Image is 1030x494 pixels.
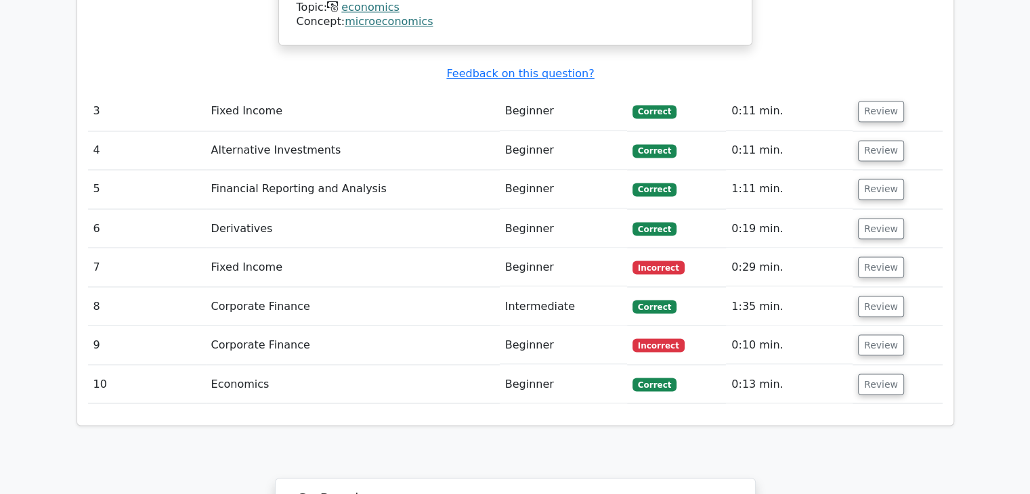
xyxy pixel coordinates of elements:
[632,183,677,196] span: Correct
[88,131,206,170] td: 4
[206,365,500,403] td: Economics
[858,218,904,239] button: Review
[446,67,594,80] a: Feedback on this question?
[297,15,734,29] div: Concept:
[858,374,904,395] button: Review
[726,170,853,208] td: 1:11 min.
[88,287,206,325] td: 8
[632,338,685,352] span: Incorrect
[88,248,206,286] td: 7
[632,105,677,118] span: Correct
[726,209,853,248] td: 0:19 min.
[206,131,500,170] td: Alternative Investments
[206,248,500,286] td: Fixed Income
[632,378,677,391] span: Correct
[206,325,500,364] td: Corporate Finance
[632,300,677,313] span: Correct
[88,209,206,248] td: 6
[726,325,853,364] td: 0:10 min.
[206,170,500,208] td: Financial Reporting and Analysis
[88,92,206,131] td: 3
[341,1,400,14] a: economics
[858,256,904,277] button: Review
[632,261,685,274] span: Incorrect
[726,92,853,131] td: 0:11 min.
[500,248,627,286] td: Beginner
[500,92,627,131] td: Beginner
[206,287,500,325] td: Corporate Finance
[500,287,627,325] td: Intermediate
[500,325,627,364] td: Beginner
[500,365,627,403] td: Beginner
[726,287,853,325] td: 1:35 min.
[88,325,206,364] td: 9
[858,101,904,122] button: Review
[632,144,677,158] span: Correct
[726,248,853,286] td: 0:29 min.
[500,209,627,248] td: Beginner
[858,334,904,355] button: Review
[88,170,206,208] td: 5
[297,1,734,15] div: Topic:
[206,92,500,131] td: Fixed Income
[858,140,904,161] button: Review
[858,296,904,317] button: Review
[88,365,206,403] td: 10
[345,15,433,28] a: microeconomics
[206,209,500,248] td: Derivatives
[632,222,677,235] span: Correct
[726,365,853,403] td: 0:13 min.
[500,131,627,170] td: Beginner
[500,170,627,208] td: Beginner
[726,131,853,170] td: 0:11 min.
[858,179,904,200] button: Review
